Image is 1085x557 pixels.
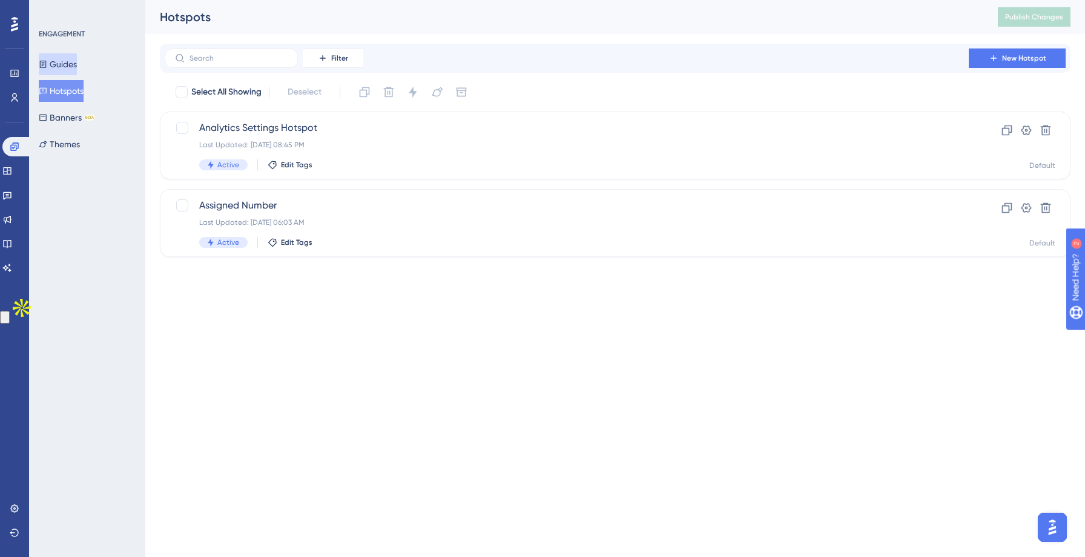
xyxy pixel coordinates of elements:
div: ENGAGEMENT [39,29,85,39]
button: Publish Changes [998,7,1070,27]
span: Assigned Number [199,198,934,213]
img: Apollo [10,296,34,320]
button: Edit Tags [268,160,312,170]
button: Hotspots [39,80,84,102]
div: Default [1029,238,1055,248]
span: Edit Tags [281,160,312,170]
button: Themes [39,133,80,155]
div: 2 [84,6,88,16]
button: Filter [303,48,363,68]
span: Active [217,160,239,170]
button: Guides [39,53,77,75]
button: BannersBETA [39,107,95,128]
div: Last Updated: [DATE] 08:45 PM [199,140,934,150]
span: New Hotspot [1002,53,1046,63]
div: Last Updated: [DATE] 06:03 AM [199,218,934,227]
span: Edit Tags [281,238,312,247]
button: Edit Tags [268,238,312,247]
div: Hotspots [160,8,968,25]
button: New Hotspot [969,48,1066,68]
span: Select All Showing [191,85,262,99]
button: Deselect [277,81,332,103]
div: BETA [84,115,95,121]
input: Search [190,54,288,62]
span: Need Help? [28,3,76,18]
span: Deselect [288,85,322,99]
span: Analytics Settings Hotspot [199,121,934,135]
iframe: UserGuiding AI Assistant Launcher [1034,509,1070,545]
span: Publish Changes [1005,12,1063,22]
span: Filter [331,53,348,63]
div: Default [1029,161,1055,170]
span: Active [217,238,239,247]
